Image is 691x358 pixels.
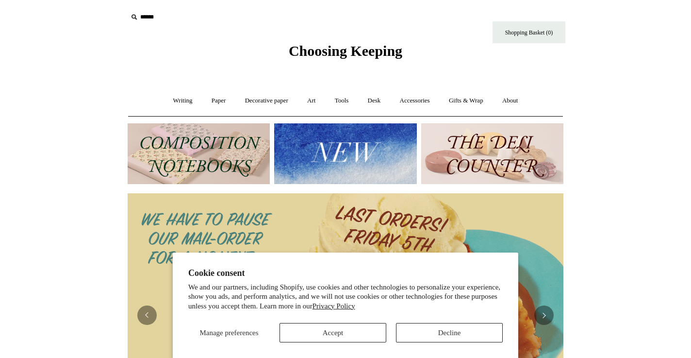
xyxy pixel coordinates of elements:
[236,88,297,114] a: Decorative paper
[359,88,390,114] a: Desk
[289,43,402,59] span: Choosing Keeping
[137,306,157,325] button: Previous
[280,323,386,342] button: Accept
[203,88,235,114] a: Paper
[188,268,503,278] h2: Cookie consent
[165,88,201,114] a: Writing
[493,21,565,43] a: Shopping Basket (0)
[298,88,324,114] a: Art
[313,302,355,310] a: Privacy Policy
[188,323,270,342] button: Manage preferences
[534,306,554,325] button: Next
[128,123,270,184] img: 202302 Composition ledgers.jpg__PID:69722ee6-fa44-49dd-a067-31375e5d54ec
[421,123,563,184] img: The Deli Counter
[494,88,527,114] a: About
[391,88,439,114] a: Accessories
[188,283,503,311] p: We and our partners, including Shopify, use cookies and other technologies to personalize your ex...
[274,123,416,184] img: New.jpg__PID:f73bdf93-380a-4a35-bcfe-7823039498e1
[199,329,258,337] span: Manage preferences
[440,88,492,114] a: Gifts & Wrap
[289,51,402,57] a: Choosing Keeping
[326,88,358,114] a: Tools
[396,323,503,342] button: Decline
